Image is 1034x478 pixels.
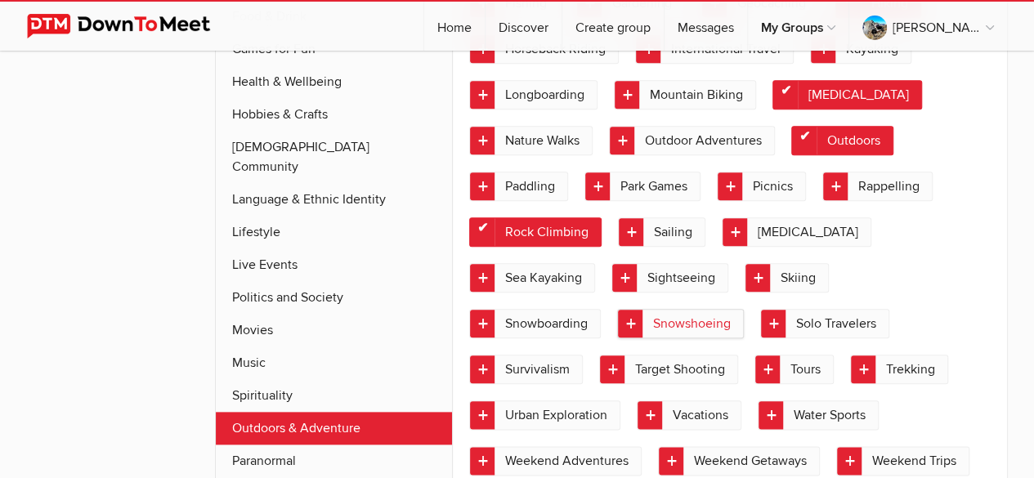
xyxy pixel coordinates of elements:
[486,2,562,51] a: Discover
[469,309,601,338] a: Snowboarding
[822,172,933,201] a: Rappelling
[216,314,453,346] a: Movies
[745,263,829,293] a: Skiing
[637,400,741,430] a: Vacations
[469,80,598,109] a: Longboarding
[617,309,744,338] a: Snowshoeing
[618,217,705,247] a: Sailing
[216,248,453,281] a: Live Events
[216,379,453,412] a: Spirituality
[562,2,664,51] a: Create group
[216,412,453,444] a: Outdoors & Adventure
[758,400,879,430] a: Water Sports
[216,444,453,477] a: Paranormal
[584,172,701,201] a: Park Games
[216,131,453,183] a: [DEMOGRAPHIC_DATA] Community
[791,126,893,155] a: Outdoors
[216,281,453,314] a: Politics and Society
[772,80,922,109] a: [MEDICAL_DATA]
[609,126,775,155] a: Outdoor Adventures
[27,14,235,38] img: DownToMeet
[216,346,453,379] a: Music
[722,217,871,247] a: [MEDICAL_DATA]
[849,2,1007,51] a: [PERSON_NAME]
[611,263,728,293] a: Sightseeing
[836,446,969,476] a: Weekend Trips
[469,172,568,201] a: Paddling
[658,446,820,476] a: Weekend Getaways
[717,172,806,201] a: Picnics
[599,355,738,384] a: Target Shooting
[469,400,620,430] a: Urban Exploration
[469,126,593,155] a: Nature Walks
[469,217,602,247] a: Rock Climbing
[469,263,595,293] a: Sea Kayaking
[614,80,756,109] a: Mountain Biking
[216,216,453,248] a: Lifestyle
[469,355,583,384] a: Survivalism
[748,2,848,51] a: My Groups
[850,355,948,384] a: Trekking
[216,183,453,216] a: Language & Ethnic Identity
[216,65,453,98] a: Health & Wellbeing
[665,2,747,51] a: Messages
[760,309,889,338] a: Solo Travelers
[424,2,485,51] a: Home
[216,98,453,131] a: Hobbies & Crafts
[754,355,834,384] a: Tours
[469,446,642,476] a: Weekend Adventures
